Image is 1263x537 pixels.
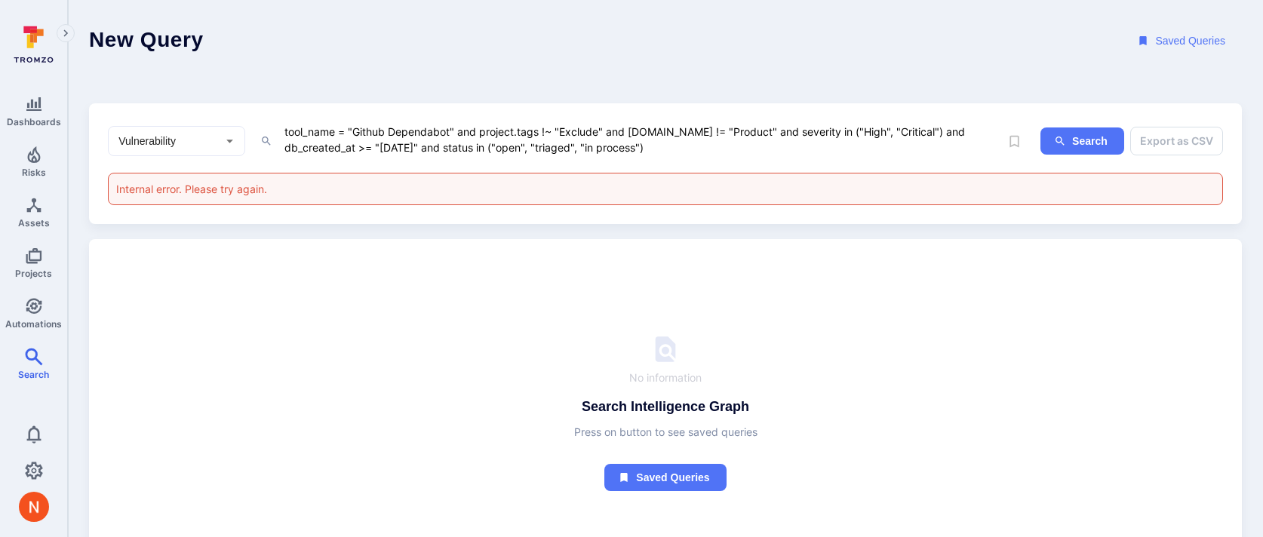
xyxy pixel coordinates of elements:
[1130,127,1223,155] button: Export as CSV
[18,217,50,229] span: Assets
[5,318,62,330] span: Automations
[283,122,1000,157] textarea: Intelligence Graph search area
[57,24,75,42] button: Expand navigation menu
[1123,27,1242,55] button: Saved Queries
[7,116,61,127] span: Dashboards
[19,492,49,522] img: ACg8ocIprwjrgDQnDsNSk9Ghn5p5-B8DpAKWoJ5Gi9syOE4K59tr4Q=s96-c
[22,167,46,178] span: Risks
[60,27,71,40] i: Expand navigation menu
[19,492,49,522] div: Neeren Patki
[15,268,52,279] span: Projects
[115,133,215,149] input: Select basic entity
[18,369,49,380] span: Search
[108,173,1223,205] div: Internal error. Please try again.
[1000,127,1028,155] span: Save query
[629,370,702,385] span: No information
[604,440,726,492] a: Saved queries
[574,425,757,440] span: Press on button to see saved queries
[604,464,726,492] button: Saved queries
[582,397,749,416] h4: Search Intelligence Graph
[220,132,239,151] button: Open
[89,27,204,55] h1: New Query
[1040,127,1124,155] button: ig-search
